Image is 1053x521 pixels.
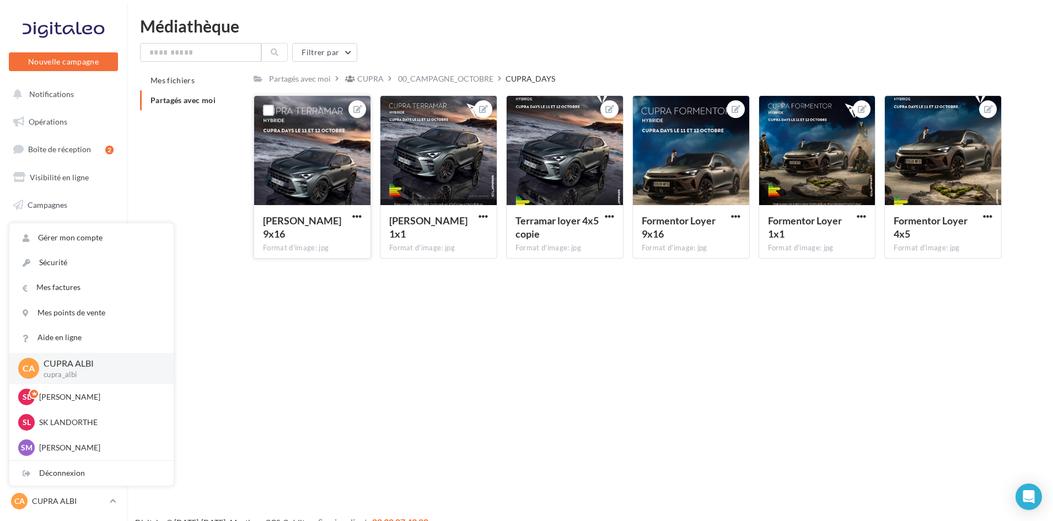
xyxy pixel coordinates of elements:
[39,442,160,453] p: [PERSON_NAME]
[28,144,91,154] span: Boîte de réception
[7,303,120,335] a: PLV et print personnalisable
[389,243,488,253] div: Format d'image: jpg
[39,391,160,402] p: [PERSON_NAME]
[9,52,118,71] button: Nouvelle campagne
[44,357,156,370] p: CUPRA ALBI
[151,76,195,85] span: Mes fichiers
[642,214,716,240] span: Formentor Loyer 9x16
[7,194,120,217] a: Campagnes
[28,200,67,209] span: Campagnes
[506,73,555,84] div: CUPRA_DAYS
[894,243,992,253] div: Format d'image: jpg
[263,214,341,240] span: Terramar Loyer 9x16
[9,250,174,275] a: Sécurité
[7,248,120,271] a: Médiathèque
[44,370,156,380] p: cupra_albi
[9,325,174,350] a: Aide en ligne
[9,275,174,300] a: Mes factures
[269,73,331,84] div: Partagés avec moi
[29,89,74,99] span: Notifications
[39,417,160,428] p: SK LANDORTHE
[7,110,120,133] a: Opérations
[389,214,468,240] span: Terramar Loyer 1x1
[32,496,105,507] p: CUPRA ALBI
[9,300,174,325] a: Mes points de vente
[7,83,116,106] button: Notifications
[642,243,740,253] div: Format d'image: jpg
[515,243,614,253] div: Format d'image: jpg
[1016,484,1042,510] div: Open Intercom Messenger
[7,166,120,189] a: Visibilité en ligne
[23,362,35,375] span: CA
[515,214,599,240] span: Terramar loyer 4x5 copie
[9,491,118,512] a: CA CUPRA ALBI
[23,391,31,402] span: SL
[7,221,120,244] a: Contacts
[23,417,31,428] span: SL
[7,340,120,372] a: Campagnes DataOnDemand
[357,73,384,84] div: CUPRA
[9,461,174,486] div: Déconnexion
[30,173,89,182] span: Visibilité en ligne
[9,225,174,250] a: Gérer mon compte
[21,442,33,453] span: SM
[894,214,968,240] span: Formentor Loyer 4x5
[263,243,362,253] div: Format d'image: jpg
[7,276,120,299] a: Calendrier
[151,95,216,105] span: Partagés avec moi
[768,214,842,240] span: Formentor Loyer 1x1
[7,137,120,161] a: Boîte de réception2
[105,146,114,154] div: 2
[29,117,67,126] span: Opérations
[292,43,357,62] button: Filtrer par
[398,73,493,84] div: 00_CAMPAGNE_OCTOBRE
[140,18,1040,34] div: Médiathèque
[14,496,25,507] span: CA
[768,243,867,253] div: Format d'image: jpg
